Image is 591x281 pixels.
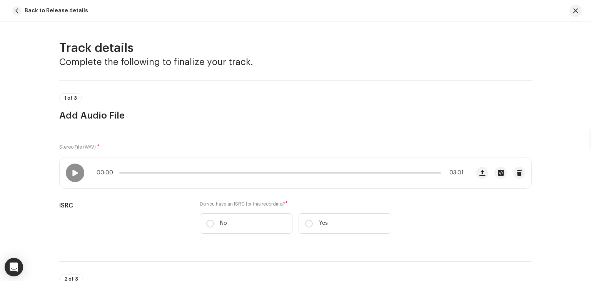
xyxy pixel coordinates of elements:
p: Yes [319,219,328,227]
p: No [220,219,227,227]
h2: Track details [59,40,532,56]
h3: Add Audio File [59,109,532,122]
div: Open Intercom Messenger [5,258,23,276]
span: 03:01 [444,170,464,176]
h3: Complete the following to finalize your track. [59,56,532,68]
label: Do you have an ISRC for this recording? [200,201,391,207]
h5: ISRC [59,201,187,210]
